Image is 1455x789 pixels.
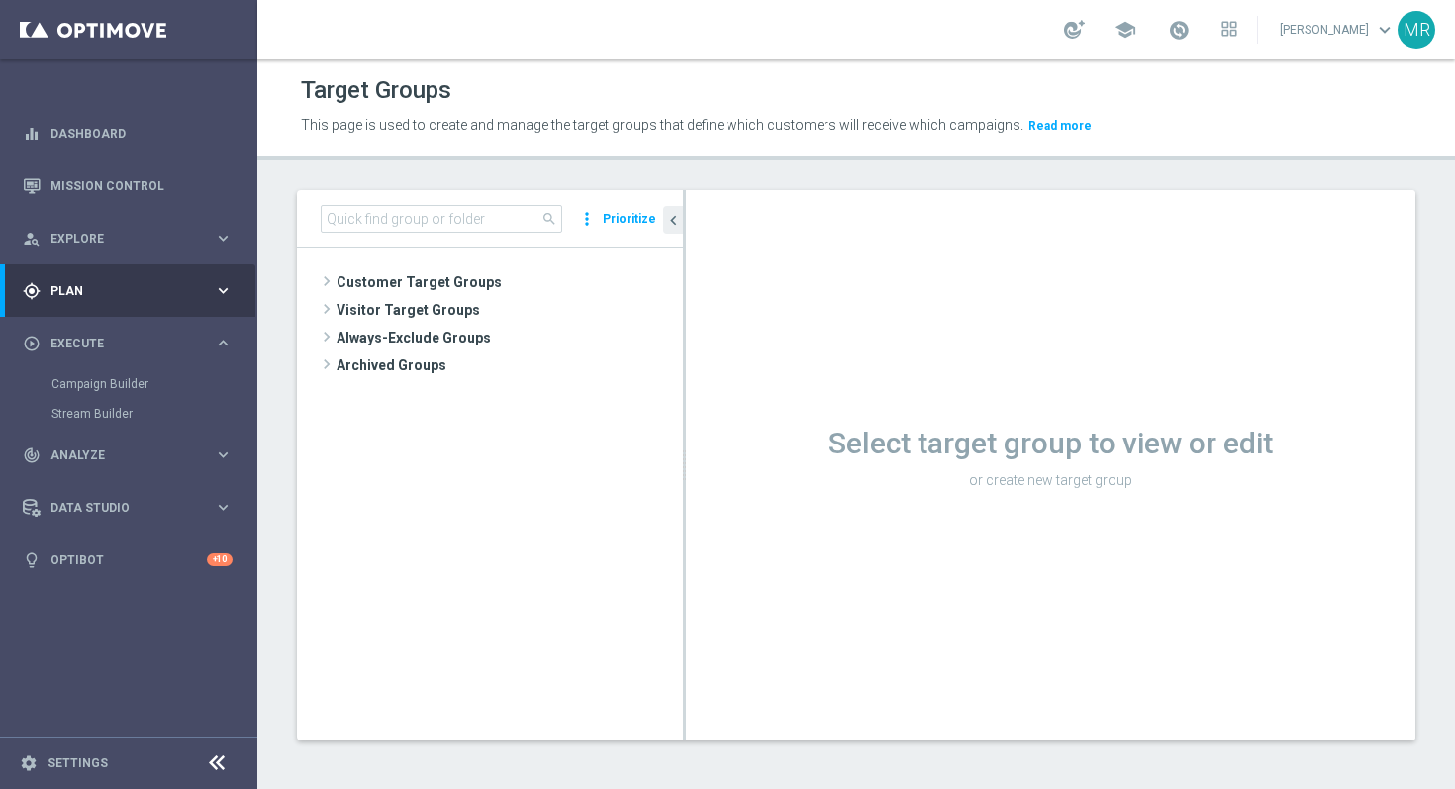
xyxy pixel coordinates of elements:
i: more_vert [577,205,597,233]
span: This page is used to create and manage the target groups that define which customers will receive... [301,117,1023,133]
i: lightbulb [23,551,41,569]
button: person_search Explore keyboard_arrow_right [22,231,234,247]
div: Data Studio [23,499,214,517]
div: MR [1398,11,1435,49]
button: lightbulb Optibot +10 [22,552,234,568]
button: track_changes Analyze keyboard_arrow_right [22,447,234,463]
button: Prioritize [600,206,659,233]
i: keyboard_arrow_right [214,445,233,464]
a: Dashboard [50,107,233,159]
button: gps_fixed Plan keyboard_arrow_right [22,283,234,299]
a: Optibot [50,534,207,586]
h1: Target Groups [301,76,451,105]
span: Data Studio [50,502,214,514]
div: Dashboard [23,107,233,159]
span: Archived Groups [337,351,683,379]
span: Execute [50,338,214,349]
button: chevron_left [663,206,683,234]
div: Explore [23,230,214,247]
i: person_search [23,230,41,247]
button: Mission Control [22,178,234,194]
div: Stream Builder [51,399,255,429]
div: Execute [23,335,214,352]
h1: Select target group to view or edit [686,426,1415,461]
button: Data Studio keyboard_arrow_right [22,500,234,516]
i: play_circle_outline [23,335,41,352]
i: settings [20,754,38,772]
div: Analyze [23,446,214,464]
span: keyboard_arrow_down [1374,19,1396,41]
i: keyboard_arrow_right [214,334,233,352]
span: Analyze [50,449,214,461]
span: search [541,211,557,227]
div: +10 [207,553,233,566]
span: Always-Exclude Groups [337,324,683,351]
i: keyboard_arrow_right [214,229,233,247]
a: [PERSON_NAME]keyboard_arrow_down [1278,15,1398,45]
span: Customer Target Groups [337,268,683,296]
button: equalizer Dashboard [22,126,234,142]
a: Stream Builder [51,406,206,422]
a: Campaign Builder [51,376,206,392]
div: Optibot [23,534,233,586]
input: Quick find group or folder [321,205,562,233]
span: Plan [50,285,214,297]
i: keyboard_arrow_right [214,281,233,300]
div: Mission Control [23,159,233,212]
button: Read more [1026,115,1094,137]
div: Campaign Builder [51,369,255,399]
i: keyboard_arrow_right [214,498,233,517]
i: gps_fixed [23,282,41,300]
span: school [1115,19,1136,41]
i: chevron_left [664,211,683,230]
a: Mission Control [50,159,233,212]
span: Visitor Target Groups [337,296,683,324]
p: or create new target group [686,471,1415,489]
i: track_changes [23,446,41,464]
span: Explore [50,233,214,245]
button: play_circle_outline Execute keyboard_arrow_right [22,336,234,351]
div: Plan [23,282,214,300]
i: equalizer [23,125,41,143]
a: Settings [48,757,108,769]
